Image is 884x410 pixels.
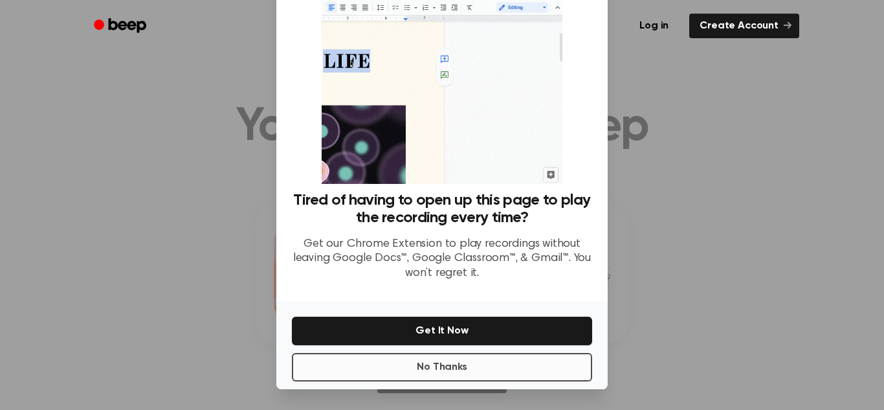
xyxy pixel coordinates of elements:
[292,192,592,227] h3: Tired of having to open up this page to play the recording every time?
[689,14,799,38] a: Create Account
[292,353,592,382] button: No Thanks
[626,11,681,41] a: Log in
[292,317,592,345] button: Get It Now
[85,14,158,39] a: Beep
[292,237,592,281] p: Get our Chrome Extension to play recordings without leaving Google Docs™, Google Classroom™, & Gm...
